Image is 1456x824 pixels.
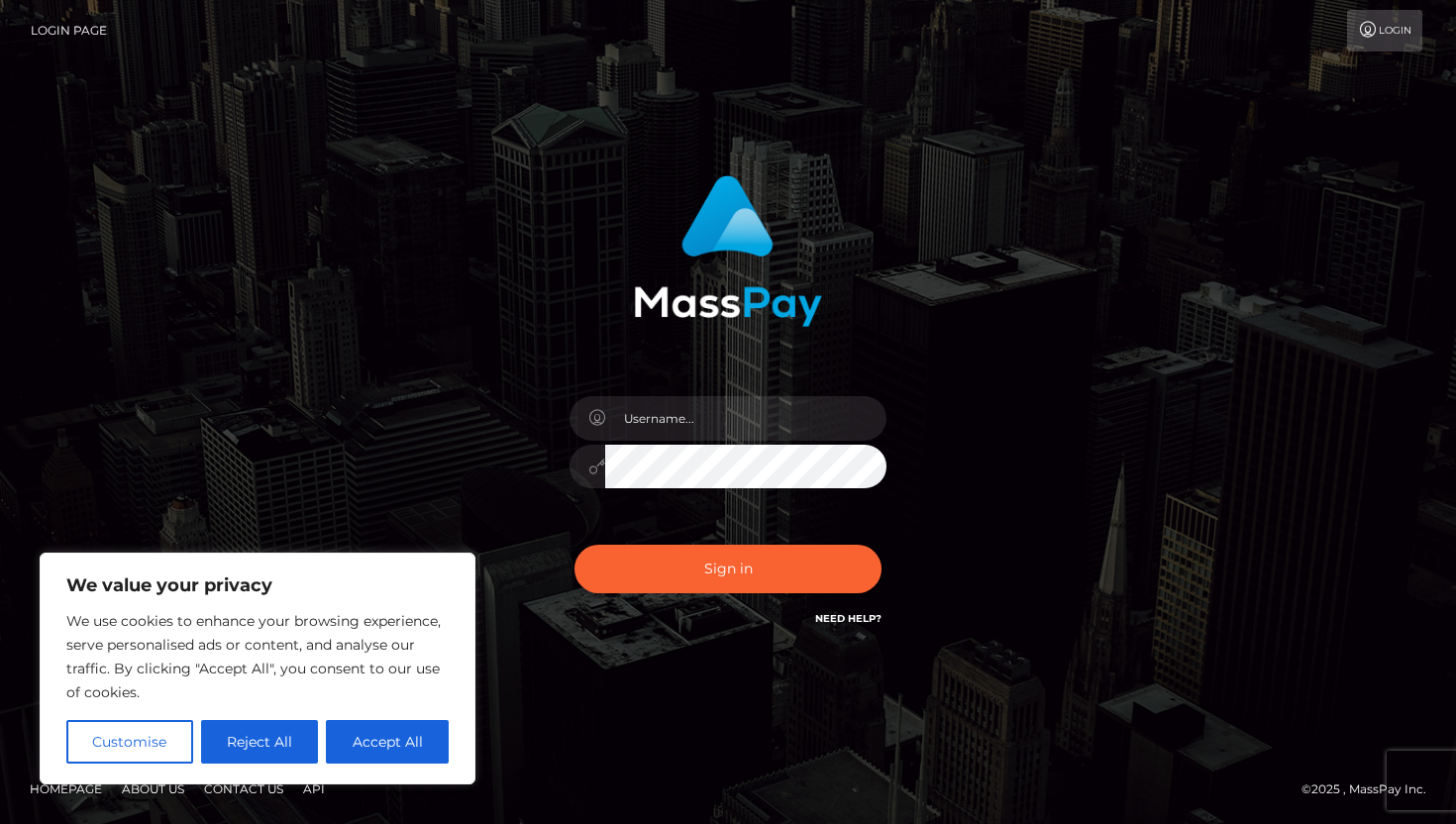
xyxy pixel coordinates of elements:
[815,612,882,625] a: Need Help?
[114,773,192,804] a: About Us
[66,720,193,764] button: Customise
[66,609,449,704] p: We use cookies to enhance your browsing experience, serve personalised ads or content, and analys...
[201,720,319,764] button: Reject All
[31,10,107,51] a: Login Page
[295,773,333,804] a: API
[1301,778,1441,800] div: © 2025 , MassPay Inc.
[66,573,449,597] p: We value your privacy
[574,545,882,593] button: Sign in
[605,396,886,441] input: Username...
[196,773,291,804] a: Contact Us
[326,720,449,764] button: Accept All
[40,553,475,784] div: We value your privacy
[1347,10,1422,51] a: Login
[22,773,110,804] a: Homepage
[634,175,822,327] img: MassPay Login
